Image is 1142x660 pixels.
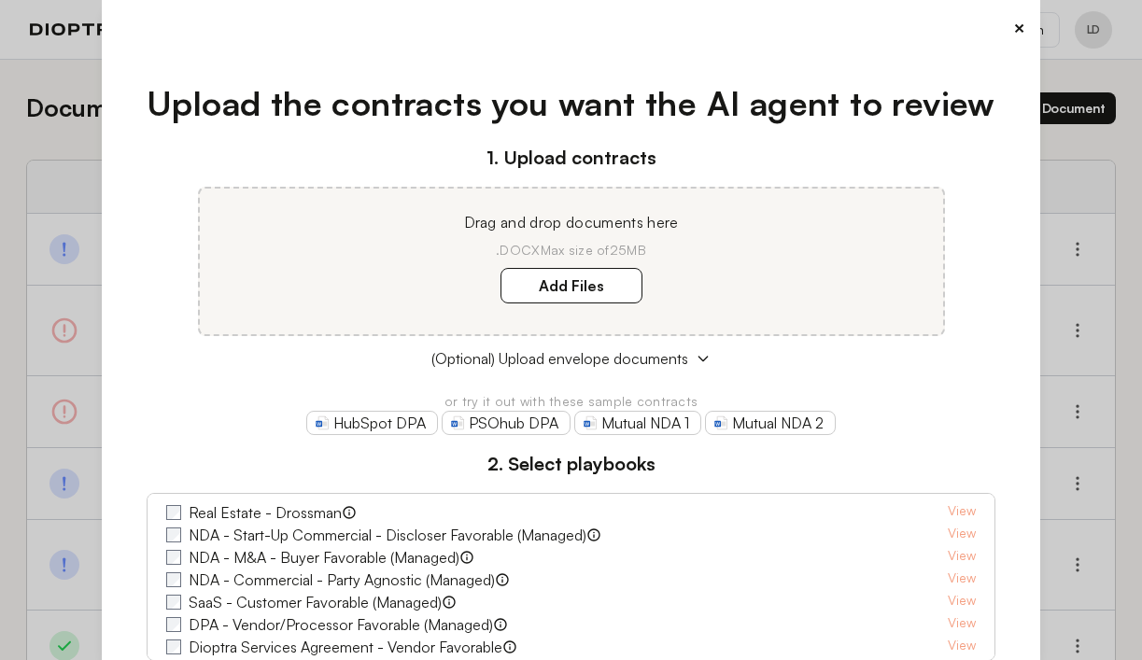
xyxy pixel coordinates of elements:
a: View [948,524,976,546]
label: SaaS - Customer Favorable (Managed) [189,591,442,613]
span: (Optional) Upload envelope documents [431,347,688,370]
a: HubSpot DPA [306,411,438,435]
a: View [948,613,976,636]
a: View [948,546,976,569]
button: × [1013,15,1025,41]
h1: Upload the contracts you want the AI agent to review [147,78,995,129]
p: or try it out with these sample contracts [147,392,995,411]
label: NDA - M&A - Buyer Favorable (Managed) [189,546,459,569]
h3: 1. Upload contracts [147,144,995,172]
a: View [948,501,976,524]
a: View [948,569,976,591]
p: .DOCX Max size of 25MB [222,241,921,260]
p: Drag and drop documents here [222,211,921,233]
a: Mutual NDA 1 [574,411,701,435]
label: Add Files [501,268,642,303]
a: View [948,591,976,613]
label: NDA - Start-Up Commercial - Discloser Favorable (Managed) [189,524,586,546]
label: Dioptra Services Agreement - Vendor Favorable [189,636,502,658]
label: DPA - Vendor/Processor Favorable (Managed) [189,613,493,636]
a: Mutual NDA 2 [705,411,836,435]
label: Real Estate - Drossman [189,501,342,524]
a: PSOhub DPA [442,411,571,435]
h3: 2. Select playbooks [147,450,995,478]
a: View [948,636,976,658]
label: NDA - Commercial - Party Agnostic (Managed) [189,569,495,591]
button: (Optional) Upload envelope documents [147,347,995,370]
